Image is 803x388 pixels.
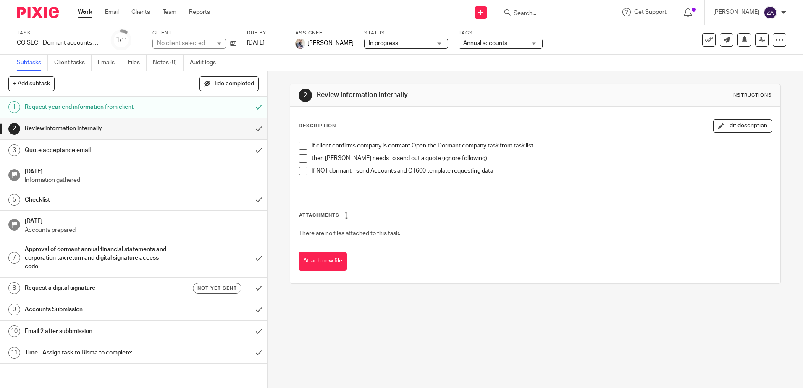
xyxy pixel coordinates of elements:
[459,30,543,37] label: Tags
[17,7,59,18] img: Pixie
[312,167,771,175] p: If NOT dormant - send Accounts and CT600 template requesting data
[732,92,772,99] div: Instructions
[8,76,55,91] button: + Add subtask
[295,39,305,49] img: Pixie%2002.jpg
[105,8,119,16] a: Email
[317,91,553,100] h1: Review information internally
[8,123,20,135] div: 2
[199,76,259,91] button: Hide completed
[8,282,20,294] div: 8
[299,252,347,271] button: Attach new file
[8,101,20,113] div: 1
[247,30,285,37] label: Due by
[25,303,169,316] h1: Accounts Submission
[8,144,20,156] div: 3
[299,213,339,218] span: Attachments
[25,282,169,294] h1: Request a digital signature
[8,194,20,206] div: 5
[25,226,259,234] p: Accounts prepared
[295,30,354,37] label: Assignee
[634,9,667,15] span: Get Support
[713,8,759,16] p: [PERSON_NAME]
[120,38,127,42] small: /11
[190,55,222,71] a: Audit logs
[713,119,772,133] button: Edit description
[25,243,169,273] h1: Approval of dormant annual financial statements and corporation tax return and digital signature ...
[116,35,127,45] div: 1
[25,215,259,225] h1: [DATE]
[189,8,210,16] a: Reports
[299,123,336,129] p: Description
[128,55,147,71] a: Files
[463,40,507,46] span: Annual accounts
[312,154,771,163] p: then [PERSON_NAME] needs to send out a quote (ignore following)
[17,30,101,37] label: Task
[98,55,121,71] a: Emails
[8,347,20,359] div: 11
[307,39,354,47] span: [PERSON_NAME]
[369,40,398,46] span: In progress
[8,325,20,337] div: 10
[78,8,92,16] a: Work
[364,30,448,37] label: Status
[299,231,400,236] span: There are no files attached to this task.
[25,176,259,184] p: Information gathered
[25,144,169,157] h1: Quote acceptance email
[17,55,48,71] a: Subtasks
[247,40,265,46] span: [DATE]
[25,325,169,338] h1: Email 2 after subbmission
[212,81,254,87] span: Hide completed
[25,346,169,359] h1: Time - Assign task to Bisma to complete:
[25,122,169,135] h1: Review information internally
[299,89,312,102] div: 2
[312,142,771,150] p: If client confirms company is dormant Open the Dormant company task from task list
[54,55,92,71] a: Client tasks
[17,39,101,47] div: CO SEC - Dormant accounts and CT600 return (limited companies) - Updated with signature
[153,55,184,71] a: Notes (0)
[157,39,212,47] div: No client selected
[8,304,20,315] div: 9
[764,6,777,19] img: svg%3E
[25,194,169,206] h1: Checklist
[163,8,176,16] a: Team
[8,252,20,264] div: 7
[152,30,236,37] label: Client
[131,8,150,16] a: Clients
[513,10,588,18] input: Search
[25,101,169,113] h1: Request year end information from client
[25,165,259,176] h1: [DATE]
[197,285,237,292] span: Not yet sent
